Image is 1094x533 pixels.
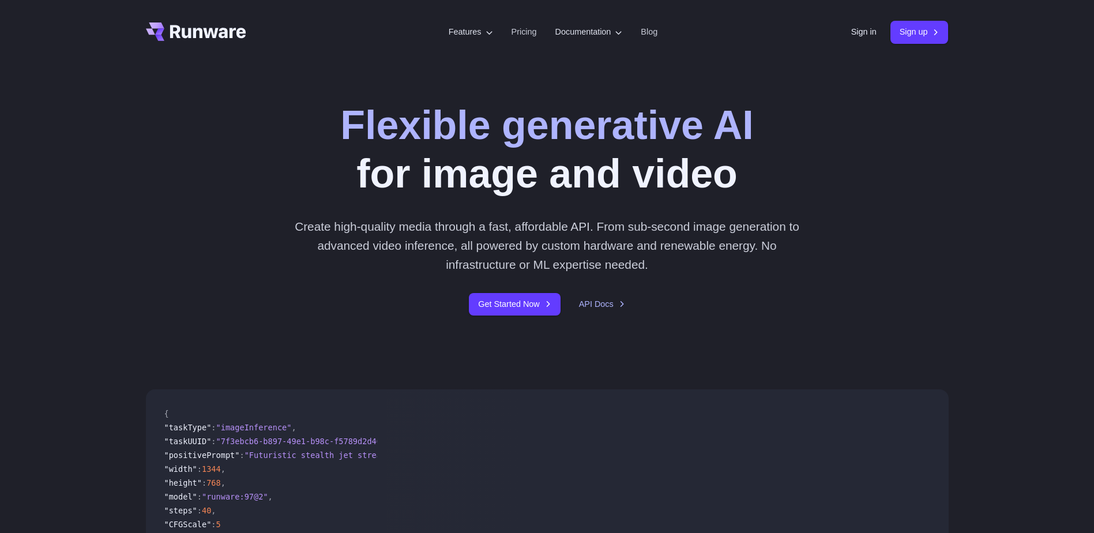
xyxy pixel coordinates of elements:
[197,506,202,515] span: :
[641,25,657,39] a: Blog
[512,25,537,39] a: Pricing
[164,409,169,418] span: {
[890,21,949,43] a: Sign up
[268,492,273,501] span: ,
[245,451,674,460] span: "Futuristic stealth jet streaking through a neon-lit cityscape with glowing purple exhaust"
[164,492,197,501] span: "model"
[211,423,216,432] span: :
[202,506,211,515] span: 40
[221,478,225,487] span: ,
[216,520,221,529] span: 5
[164,506,197,515] span: "steps"
[211,437,216,446] span: :
[211,506,216,515] span: ,
[211,520,216,529] span: :
[290,217,804,275] p: Create high-quality media through a fast, affordable API. From sub-second image generation to adv...
[164,464,197,474] span: "width"
[164,478,202,487] span: "height"
[202,464,221,474] span: 1344
[202,478,206,487] span: :
[340,103,753,148] strong: Flexible generative AI
[164,520,212,529] span: "CFGScale"
[206,478,221,487] span: 768
[202,492,268,501] span: "runware:97@2"
[216,437,396,446] span: "7f3ebcb6-b897-49e1-b98c-f5789d2d40d7"
[164,437,212,446] span: "taskUUID"
[340,102,753,198] h1: for image and video
[449,25,493,39] label: Features
[555,25,623,39] label: Documentation
[291,423,296,432] span: ,
[197,492,202,501] span: :
[146,22,246,41] a: Go to /
[579,298,625,311] a: API Docs
[164,423,212,432] span: "taskType"
[239,451,244,460] span: :
[216,423,292,432] span: "imageInference"
[851,25,877,39] a: Sign in
[164,451,240,460] span: "positivePrompt"
[469,293,560,316] a: Get Started Now
[197,464,202,474] span: :
[221,464,225,474] span: ,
